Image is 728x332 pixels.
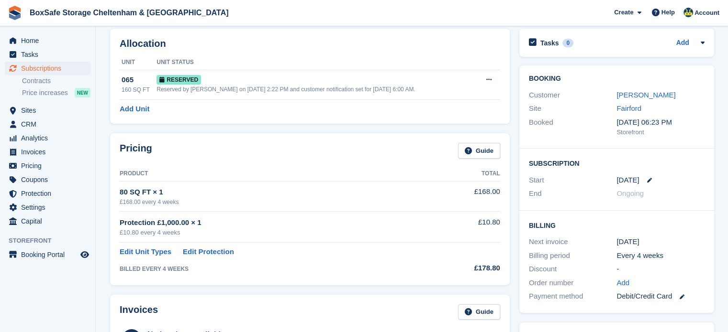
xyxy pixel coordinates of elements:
[616,264,705,275] div: -
[5,187,90,200] a: menu
[529,90,617,101] div: Customer
[183,246,234,257] a: Edit Protection
[21,248,78,261] span: Booking Portal
[616,104,641,112] a: Fairford
[22,76,90,86] a: Contracts
[529,278,617,289] div: Order number
[5,145,90,159] a: menu
[8,6,22,20] img: stora-icon-8386f47178a22dfd0bd8f6a31ec36ba5ce8667c1dd55bd0f319d3a0aa187defe.svg
[529,220,705,230] h2: Billing
[616,91,675,99] a: [PERSON_NAME]
[21,104,78,117] span: Sites
[9,236,95,246] span: Storefront
[529,250,617,261] div: Billing period
[529,236,617,247] div: Next invoice
[120,143,152,159] h2: Pricing
[5,34,90,47] a: menu
[616,128,705,137] div: Storefront
[529,117,617,137] div: Booked
[458,143,500,159] a: Guide
[21,34,78,47] span: Home
[22,88,68,97] span: Price increases
[458,304,500,320] a: Guide
[120,38,500,49] h2: Allocation
[120,265,430,273] div: BILLED EVERY 4 WEEKS
[21,48,78,61] span: Tasks
[616,278,629,289] a: Add
[122,75,157,86] div: 065
[430,181,500,211] td: £168.00
[616,189,644,197] span: Ongoing
[676,38,689,49] a: Add
[5,62,90,75] a: menu
[122,86,157,94] div: 160 SQ FT
[529,175,617,186] div: Start
[120,217,430,228] div: Protection £1,000.00 × 1
[21,201,78,214] span: Settings
[21,173,78,186] span: Coupons
[5,131,90,145] a: menu
[21,62,78,75] span: Subscriptions
[616,117,705,128] div: [DATE] 06:23 PM
[5,173,90,186] a: menu
[529,291,617,302] div: Payment method
[120,246,171,257] a: Edit Unit Types
[120,55,157,70] th: Unit
[157,85,475,94] div: Reserved by [PERSON_NAME] on [DATE] 2:22 PM and customer notification set for [DATE] 6:00 AM.
[21,214,78,228] span: Capital
[120,198,430,206] div: £168.00 every 4 weeks
[529,188,617,199] div: End
[21,187,78,200] span: Protection
[5,201,90,214] a: menu
[694,8,719,18] span: Account
[120,166,430,182] th: Product
[616,291,705,302] div: Debit/Credit Card
[529,103,617,114] div: Site
[430,263,500,274] div: £178.80
[5,214,90,228] a: menu
[26,5,232,21] a: BoxSafe Storage Cheltenham & [GEOGRAPHIC_DATA]
[21,118,78,131] span: CRM
[120,228,430,237] div: £10.80 every 4 weeks
[661,8,675,17] span: Help
[529,264,617,275] div: Discount
[529,75,705,83] h2: Booking
[21,131,78,145] span: Analytics
[5,48,90,61] a: menu
[430,166,500,182] th: Total
[562,39,573,47] div: 0
[616,236,705,247] div: [DATE]
[5,104,90,117] a: menu
[21,145,78,159] span: Invoices
[157,55,475,70] th: Unit Status
[120,304,158,320] h2: Invoices
[22,87,90,98] a: Price increases NEW
[430,212,500,243] td: £10.80
[79,249,90,260] a: Preview store
[614,8,633,17] span: Create
[75,88,90,97] div: NEW
[5,118,90,131] a: menu
[5,159,90,172] a: menu
[5,248,90,261] a: menu
[21,159,78,172] span: Pricing
[157,75,201,85] span: Reserved
[529,158,705,168] h2: Subscription
[120,104,149,115] a: Add Unit
[616,175,639,186] time: 2025-08-23 23:00:00 UTC
[616,250,705,261] div: Every 4 weeks
[683,8,693,17] img: Kim Virabi
[540,39,559,47] h2: Tasks
[120,187,430,198] div: 80 SQ FT × 1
